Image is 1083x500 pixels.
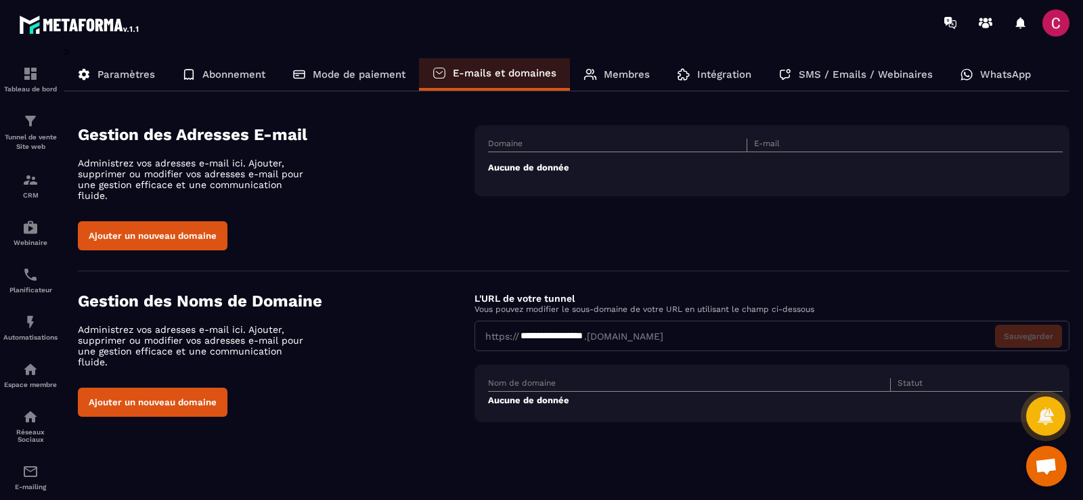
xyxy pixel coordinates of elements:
div: Ouvrir le chat [1026,446,1067,486]
p: SMS / Emails / Webinaires [799,68,933,81]
a: automationsautomationsAutomatisations [3,304,58,351]
p: Membres [604,68,650,81]
td: Aucune de donnée [488,392,1063,409]
div: > [64,45,1069,442]
label: L'URL de votre tunnel [474,293,575,304]
img: logo [19,12,141,37]
img: formation [22,113,39,129]
a: formationformationTableau de bord [3,55,58,103]
img: automations [22,314,39,330]
p: Tunnel de vente Site web [3,133,58,152]
a: social-networksocial-networkRéseaux Sociaux [3,399,58,453]
img: formation [22,172,39,188]
p: Vous pouvez modifier le sous-domaine de votre URL en utilisant le champ ci-dessous [474,304,1069,314]
a: schedulerschedulerPlanificateur [3,256,58,304]
a: formationformationTunnel de vente Site web [3,103,58,162]
p: WhatsApp [980,68,1031,81]
a: automationsautomationsWebinaire [3,209,58,256]
th: E-mail [747,139,1005,152]
p: Automatisations [3,334,58,341]
a: automationsautomationsEspace membre [3,351,58,399]
p: Espace membre [3,381,58,388]
h4: Gestion des Noms de Domaine [78,292,474,311]
p: Réseaux Sociaux [3,428,58,443]
p: E-mailing [3,483,58,491]
p: Tableau de bord [3,85,58,93]
p: CRM [3,191,58,199]
a: formationformationCRM [3,162,58,209]
th: Statut [890,378,1034,392]
p: Abonnement [202,68,265,81]
p: Webinaire [3,239,58,246]
p: E-mails et domaines [453,67,556,79]
button: Ajouter un nouveau domaine [78,221,227,250]
h4: Gestion des Adresses E-mail [78,125,474,144]
img: automations [22,219,39,235]
p: Mode de paiement [313,68,405,81]
td: Aucune de donnée [488,152,1063,183]
p: Intégration [697,68,751,81]
th: Domaine [488,139,747,152]
p: Administrez vos adresses e-mail ici. Ajouter, supprimer ou modifier vos adresses e-mail pour une ... [78,158,315,201]
button: Ajouter un nouveau domaine [78,388,227,417]
p: Paramètres [97,68,155,81]
p: Administrez vos adresses e-mail ici. Ajouter, supprimer ou modifier vos adresses e-mail pour une ... [78,324,315,367]
img: email [22,463,39,480]
img: automations [22,361,39,378]
img: scheduler [22,267,39,283]
img: formation [22,66,39,82]
img: social-network [22,409,39,425]
p: Planificateur [3,286,58,294]
th: Nom de domaine [488,378,890,392]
